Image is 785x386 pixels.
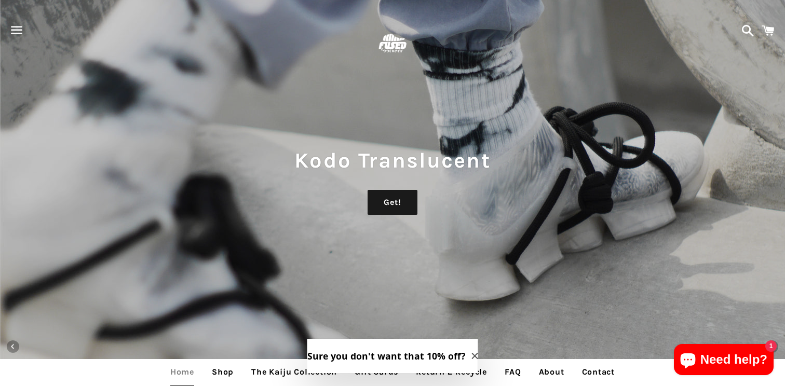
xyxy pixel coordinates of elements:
button: Previous slide [2,335,24,358]
a: Shop [204,359,241,385]
a: About [531,359,572,385]
inbox-online-store-chat: Shopify online store chat [671,344,777,378]
a: Get! [368,190,417,215]
img: FUSEDfootwear [375,27,409,61]
button: Next slide [761,335,783,358]
a: Contact [574,359,623,385]
button: Pause slideshow [405,335,428,358]
a: The Kaiju Collection [243,359,345,385]
h1: Kodo Translucent [10,145,775,175]
a: Home [163,359,202,385]
a: FAQ [497,359,529,385]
